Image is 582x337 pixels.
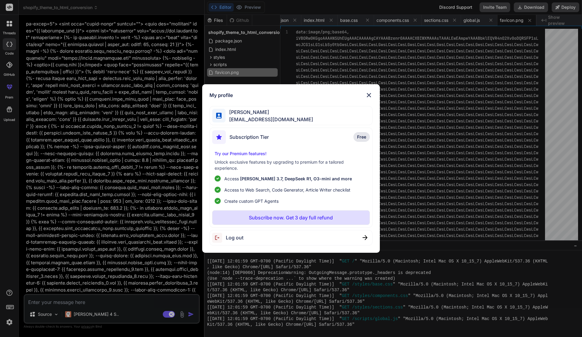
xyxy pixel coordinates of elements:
span: Subscription Tier [229,133,269,141]
span: [PERSON_NAME] 3.7, DeepSeek R1, O3-mini and more [240,176,352,181]
span: [PERSON_NAME] [226,108,313,116]
p: Subscribe now. Get 3 day full refund [249,214,333,221]
button: Subscribe now. Get 3 day full refund [212,210,370,225]
img: close [365,92,373,99]
span: Create custom GPT Agents [224,198,279,204]
span: [EMAIL_ADDRESS][DOMAIN_NAME] [226,116,313,123]
p: Try our Premium features! [215,151,368,157]
img: checklist [215,187,221,193]
span: Access to Web Search, Code Generator, Article Writer checklist [224,187,350,193]
img: checklist [215,175,221,182]
span: Log out [226,234,243,241]
span: Free [357,134,366,140]
img: subscription [212,130,226,144]
h1: My profile [209,92,233,99]
img: logout [212,233,226,243]
img: profile [216,113,222,118]
img: close [363,235,367,240]
img: checklist [215,198,221,204]
p: Access [224,175,352,182]
p: Unlock exclusive features by upgrading to premium for a tailored experience. [215,159,368,171]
